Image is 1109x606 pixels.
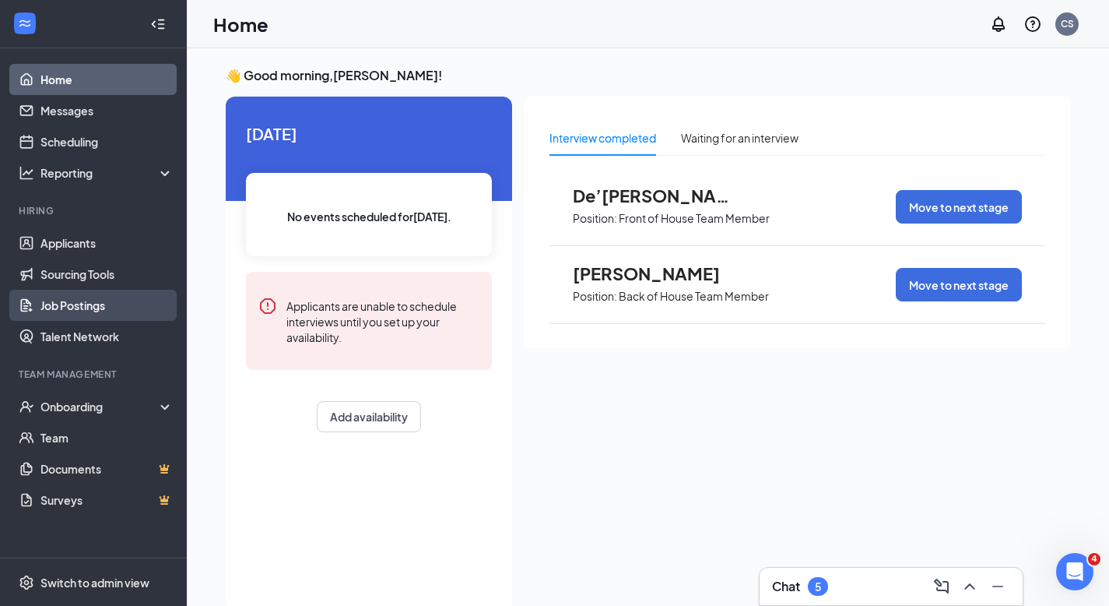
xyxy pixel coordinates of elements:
[772,578,800,595] h3: Chat
[549,129,656,146] div: Interview completed
[573,211,617,226] p: Position:
[985,574,1010,599] button: Minimize
[619,289,769,304] p: Back of House Team Member
[226,67,1070,84] h3: 👋 Good morning, [PERSON_NAME] !
[19,368,170,381] div: Team Management
[1023,15,1042,33] svg: QuestionInfo
[896,190,1022,224] button: Move to next stage
[988,577,1007,596] svg: Minimize
[40,422,174,453] a: Team
[258,297,277,315] svg: Error
[19,165,34,181] svg: Analysis
[1061,17,1074,30] div: CS
[286,297,479,345] div: Applicants are unable to schedule interviews until you set up your availability.
[932,577,951,596] svg: ComposeMessage
[40,484,174,516] a: SurveysCrown
[573,185,744,206] span: De’[PERSON_NAME]
[573,289,617,304] p: Position:
[317,401,421,432] button: Add availability
[40,453,174,484] a: DocumentsCrown
[815,580,821,594] div: 5
[19,575,34,590] svg: Settings
[287,208,451,225] span: No events scheduled for [DATE] .
[40,399,160,414] div: Onboarding
[40,290,174,321] a: Job Postings
[40,321,174,352] a: Talent Network
[1088,553,1100,565] span: 4
[573,263,744,284] span: [PERSON_NAME]
[40,575,149,590] div: Switch to admin view
[40,165,174,181] div: Reporting
[17,16,33,31] svg: WorkstreamLogo
[246,122,492,146] span: [DATE]
[960,577,979,596] svg: ChevronUp
[896,268,1022,301] button: Move to next stage
[19,399,34,414] svg: UserCheck
[681,129,798,146] div: Waiting for an interview
[957,574,982,599] button: ChevronUp
[40,227,174,259] a: Applicants
[213,11,268,37] h1: Home
[989,15,1008,33] svg: Notifications
[19,204,170,217] div: Hiring
[150,16,166,32] svg: Collapse
[40,259,174,290] a: Sourcing Tools
[619,211,770,226] p: Front of House Team Member
[40,126,174,157] a: Scheduling
[929,574,954,599] button: ComposeMessage
[1056,553,1093,590] iframe: Intercom live chat
[40,95,174,126] a: Messages
[40,64,174,95] a: Home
